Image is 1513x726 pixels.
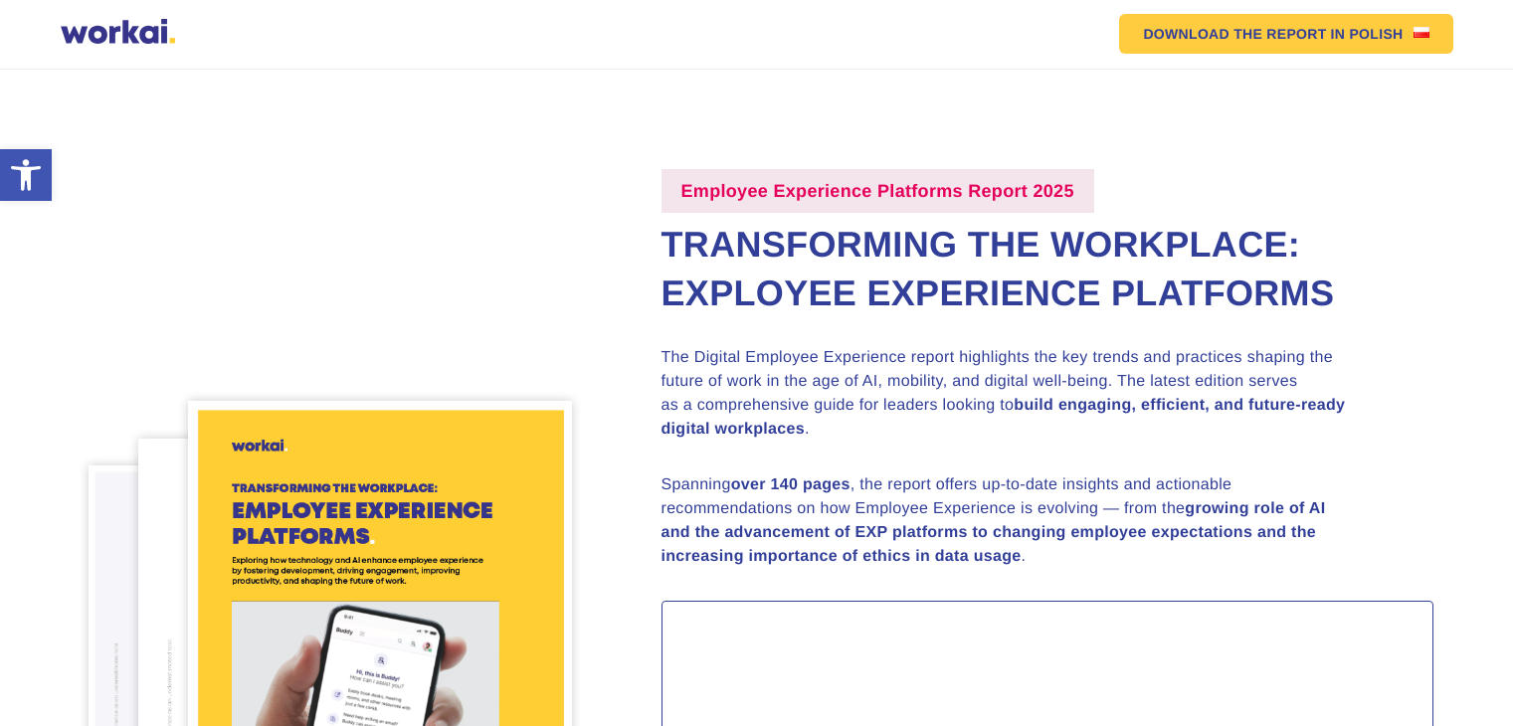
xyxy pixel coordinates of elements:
p: Spanning , the report offers up-to-date insights and actionable recommendations on how Employee E... [662,473,1358,569]
a: DOWNLOAD THE REPORTIN POLISHPolish flag [1119,14,1452,54]
strong: growing role of AI and the advancement of EXP platforms to changing employee expectations and the... [662,500,1326,565]
label: Employee Experience Platforms Report 2025 [662,169,1094,213]
p: The Digital Employee Experience report highlights the key trends and practices shaping the future... [662,346,1358,442]
em: DOWNLOAD THE REPORT [1143,27,1326,41]
strong: build engaging, efficient, and future-ready digital workplaces [662,397,1346,438]
h2: Transforming the Workplace: Exployee Experience Platforms [662,221,1433,317]
strong: over 140 pages [731,476,851,493]
img: Polish flag [1414,27,1429,38]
